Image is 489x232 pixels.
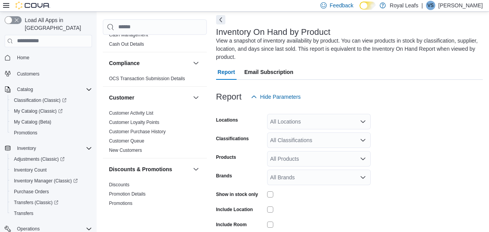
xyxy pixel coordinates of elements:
[109,182,129,188] span: Discounts
[244,64,293,80] span: Email Subscription
[360,174,366,180] button: Open list of options
[109,191,146,197] span: Promotion Details
[216,136,249,142] label: Classifications
[109,129,166,135] span: Customer Purchase History
[2,52,95,63] button: Home
[216,27,331,37] h3: Inventory On Hand by Product
[14,144,92,153] span: Inventory
[14,53,92,62] span: Home
[14,144,39,153] button: Inventory
[8,197,95,208] a: Transfers (Classic)
[8,165,95,175] button: Inventory Count
[109,182,129,187] a: Discounts
[103,180,207,211] div: Discounts & Promotions
[109,148,142,153] a: New Customers
[14,119,51,125] span: My Catalog (Beta)
[14,53,32,62] a: Home
[260,93,301,101] span: Hide Parameters
[109,165,190,173] button: Discounts & Promotions
[11,176,81,186] a: Inventory Manager (Classic)
[17,55,29,61] span: Home
[14,210,33,217] span: Transfers
[14,85,36,94] button: Catalog
[14,130,37,136] span: Promotions
[216,92,242,101] h3: Report
[14,189,49,195] span: Purchase Orders
[11,165,50,175] a: Inventory Count
[14,156,65,162] span: Adjustments (Classic)
[8,175,95,186] a: Inventory Manager (Classic)
[109,32,148,38] span: Cash Management
[109,191,146,197] a: Promotion Details
[14,69,43,79] a: Customers
[390,1,418,10] p: Royal Leafs
[109,129,166,134] a: Customer Purchase History
[109,59,140,67] h3: Compliance
[14,97,66,103] span: Classification (Classic)
[17,145,36,151] span: Inventory
[103,30,207,52] div: Cash Management
[360,119,366,125] button: Open list of options
[8,154,95,165] a: Adjustments (Classic)
[22,16,92,32] span: Load All Apps in [GEOGRAPHIC_DATA]
[109,138,144,144] a: Customer Queue
[14,178,78,184] span: Inventory Manager (Classic)
[17,86,33,93] span: Catalog
[8,127,95,138] button: Promotions
[216,37,479,61] div: View a snapshot of inventory availability by product. You can view products in stock by classific...
[216,191,258,198] label: Show in stock only
[17,226,40,232] span: Operations
[11,187,52,196] a: Purchase Orders
[109,138,144,144] span: Customer Queue
[8,106,95,117] a: My Catalog (Classic)
[11,155,68,164] a: Adjustments (Classic)
[216,15,225,24] button: Next
[191,58,201,68] button: Compliance
[360,156,366,162] button: Open list of options
[426,1,435,10] div: Varun Singh
[8,208,95,219] button: Transfers
[11,176,92,186] span: Inventory Manager (Classic)
[11,128,41,137] a: Promotions
[2,143,95,154] button: Inventory
[11,165,92,175] span: Inventory Count
[2,68,95,79] button: Customers
[109,76,185,81] a: OCS Transaction Submission Details
[191,93,201,102] button: Customer
[11,96,70,105] a: Classification (Classic)
[15,2,50,9] img: Cova
[14,167,47,173] span: Inventory Count
[11,187,92,196] span: Purchase Orders
[11,128,92,137] span: Promotions
[109,59,190,67] button: Compliance
[216,173,232,179] label: Brands
[11,117,55,127] a: My Catalog (Beta)
[14,108,63,114] span: My Catalog (Classic)
[216,222,247,228] label: Include Room
[11,209,92,218] span: Transfers
[11,107,66,116] a: My Catalog (Classic)
[360,2,376,10] input: Dark Mode
[109,110,153,116] span: Customer Activity List
[109,120,159,125] a: Customer Loyalty Points
[109,201,133,206] a: Promotions
[11,155,92,164] span: Adjustments (Classic)
[109,94,190,101] button: Customer
[103,108,207,158] div: Customer
[109,41,144,47] a: Cash Out Details
[11,198,61,207] a: Transfers (Classic)
[428,1,434,10] span: VS
[216,117,238,123] label: Locations
[103,74,207,86] div: Compliance
[8,186,95,197] button: Purchase Orders
[109,94,134,101] h3: Customer
[8,95,95,106] a: Classification (Classic)
[2,84,95,95] button: Catalog
[421,1,423,10] p: |
[216,206,253,213] label: Include Location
